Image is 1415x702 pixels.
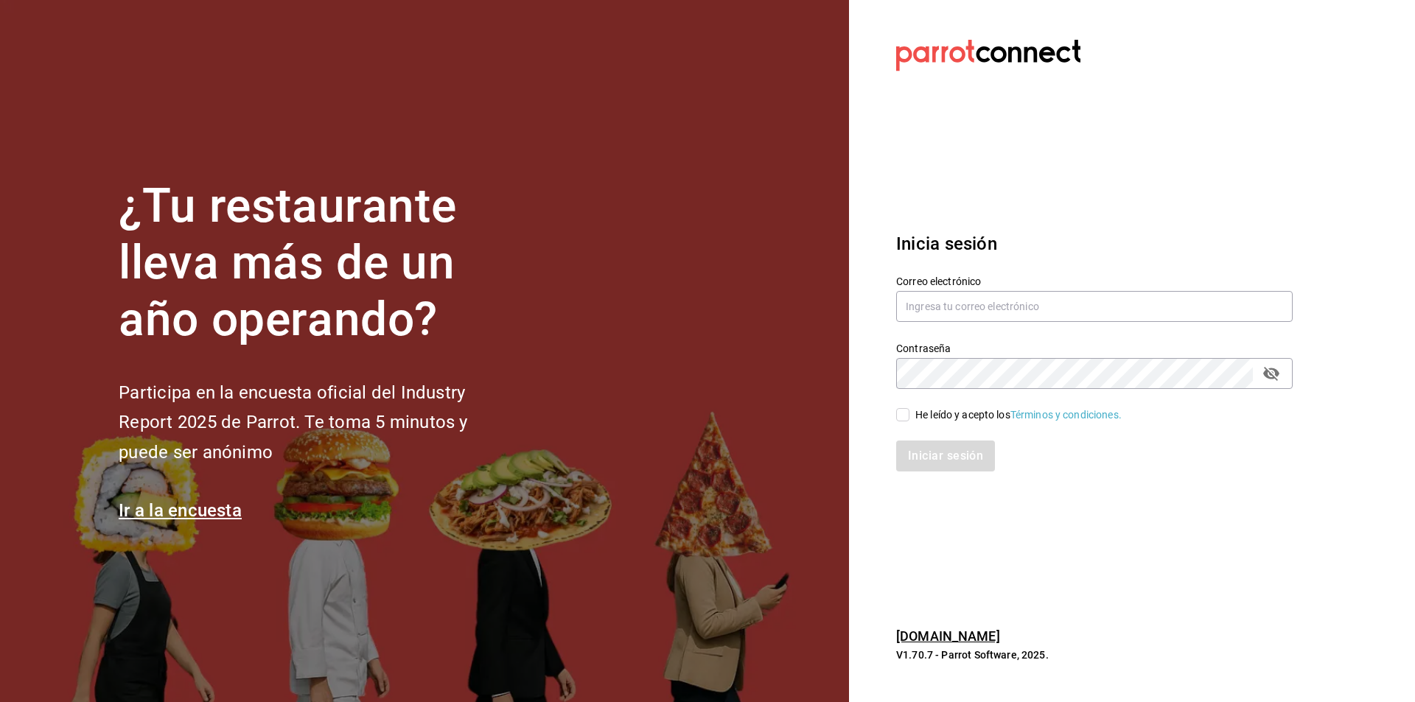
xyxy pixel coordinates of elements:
[1259,361,1284,386] button: passwordField
[896,231,1293,257] h3: Inicia sesión
[119,178,517,348] h1: ¿Tu restaurante lleva más de un año operando?
[1010,409,1122,421] a: Términos y condiciones.
[896,628,1000,644] a: [DOMAIN_NAME]
[896,291,1293,322] input: Ingresa tu correo electrónico
[896,343,1293,354] label: Contraseña
[896,276,1293,287] label: Correo electrónico
[119,500,242,521] a: Ir a la encuesta
[896,647,1293,662] p: V1.70.7 - Parrot Software, 2025.
[915,407,1122,423] div: He leído y acepto los
[119,378,517,468] h2: Participa en la encuesta oficial del Industry Report 2025 de Parrot. Te toma 5 minutos y puede se...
